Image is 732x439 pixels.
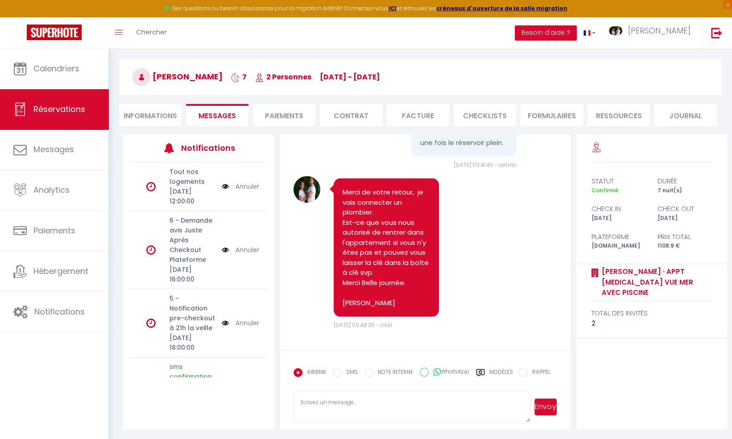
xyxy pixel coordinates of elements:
[652,203,718,214] div: check out
[170,362,216,391] p: sms confirmation code
[181,138,239,158] h3: Notifications
[170,294,216,333] p: 5 - Notification pre-checkout à 21h la veille
[585,176,652,186] div: statut
[527,368,550,378] label: RAPPEL
[222,182,229,191] img: NO IMAGE
[489,368,513,384] label: Modèles
[652,242,718,250] div: 1108.9 €
[585,214,652,223] div: [DATE]
[231,72,247,82] span: 7
[34,306,85,317] span: Notifications
[602,17,702,49] a: ... [PERSON_NAME]
[585,242,652,250] div: [DOMAIN_NAME]
[129,17,174,49] a: Chercher
[132,71,223,82] span: [PERSON_NAME]
[585,232,652,242] div: Plateforme
[454,104,516,126] li: CHECKLISTS
[320,104,382,126] li: Contrat
[119,104,182,126] li: Informations
[294,176,320,203] img: 17081813480601.jpg
[170,186,216,206] p: [DATE] 12:00:00
[320,72,380,82] span: [DATE] - [DATE]
[654,104,717,126] li: Journal
[711,27,722,38] img: logout
[33,184,70,195] span: Analytics
[436,4,567,12] a: créneaux d'ouverture de la salle migration
[429,368,469,377] label: WhatsApp
[652,214,718,223] div: [DATE]
[534,398,557,415] button: Envoyer
[609,26,622,35] img: ...
[236,182,259,191] a: Annuler
[343,187,430,308] pre: Merci de votre retour, je vais connecter un plombier. Est-ce que vous nous autorisé de rentrer da...
[373,368,413,378] label: NOTE INTERNE
[236,318,259,328] a: Annuler
[33,63,79,74] span: Calendriers
[591,308,712,319] div: total des invités
[236,245,259,255] a: Annuler
[334,321,392,329] span: [DATE] 09:48:35 - mail
[302,368,326,378] label: AIRBNB
[33,225,75,236] span: Paiements
[342,368,358,378] label: SMS
[33,104,85,115] span: Réservations
[222,318,229,328] img: NO IMAGE
[387,104,449,126] li: Facture
[515,25,577,41] button: Besoin d'aide ?
[170,333,216,352] p: [DATE] 18:00:00
[591,186,618,194] span: Confirmé
[389,4,397,12] a: ICI
[652,186,718,195] div: 7 nuit(s)
[170,167,216,186] p: Tout nos logements
[136,27,167,37] span: Chercher
[170,265,216,284] p: [DATE] 16:00:00
[199,111,236,121] span: Messages
[253,104,315,126] li: Paiements
[454,161,517,169] span: [DATE] 09:41:46 - airbnb
[585,203,652,214] div: check in
[27,25,82,40] img: Super Booking
[628,25,691,36] span: [PERSON_NAME]
[170,215,216,265] p: 6 - Demande avis Juste Après Checkout Plateforme
[652,176,718,186] div: durée
[7,4,34,30] button: Ouvrir le widget de chat LiveChat
[591,318,712,329] div: 2
[652,232,718,242] div: Prix total
[587,104,650,126] li: Ressources
[255,72,311,82] span: 2 Personnes
[33,265,88,277] span: Hébergement
[222,245,229,255] img: NO IMAGE
[598,266,712,298] a: [PERSON_NAME] · Appt [MEDICAL_DATA] vue mer avec piscine
[521,104,583,126] li: FORMULAIRES
[33,144,74,155] span: Messages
